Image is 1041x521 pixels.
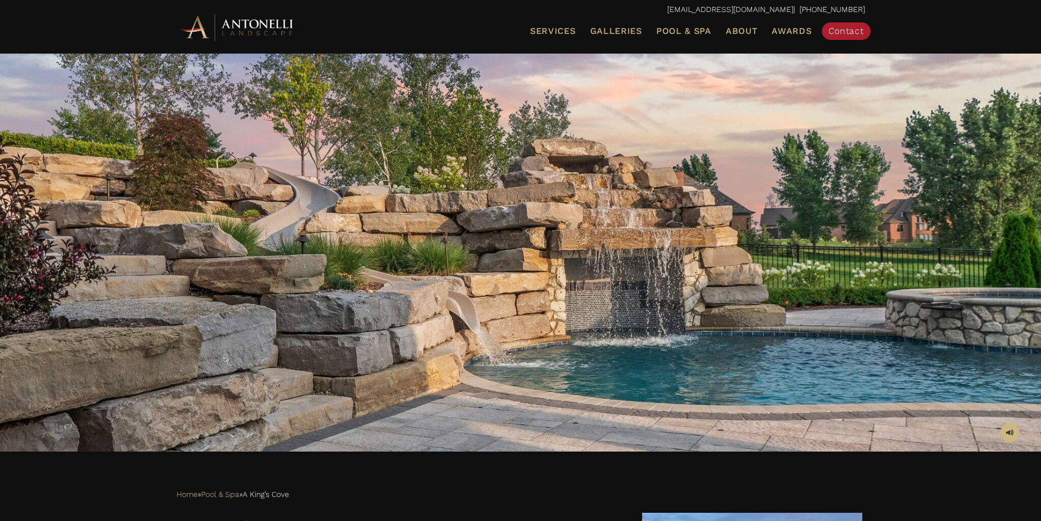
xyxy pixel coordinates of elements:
[772,26,811,36] span: Awards
[667,5,793,14] a: [EMAIL_ADDRESS][DOMAIN_NAME]
[656,26,711,36] span: Pool & Spa
[590,26,642,36] span: Galleries
[822,22,871,40] a: Contact
[177,488,289,502] span: » »
[177,12,297,42] img: Antonelli Horizontal Logo
[177,3,865,17] p: | [PHONE_NUMBER]
[201,488,239,502] a: Pool & Spa
[243,488,289,502] span: A King’s Cove
[530,27,576,36] span: Services
[652,24,716,38] a: Pool & Spa
[526,24,580,38] a: Services
[828,26,864,36] span: Contact
[586,24,646,38] a: Galleries
[177,486,865,502] nav: Breadcrumbs
[726,27,758,36] span: About
[721,24,762,38] a: About
[177,488,198,502] a: Home
[767,24,816,38] a: Awards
